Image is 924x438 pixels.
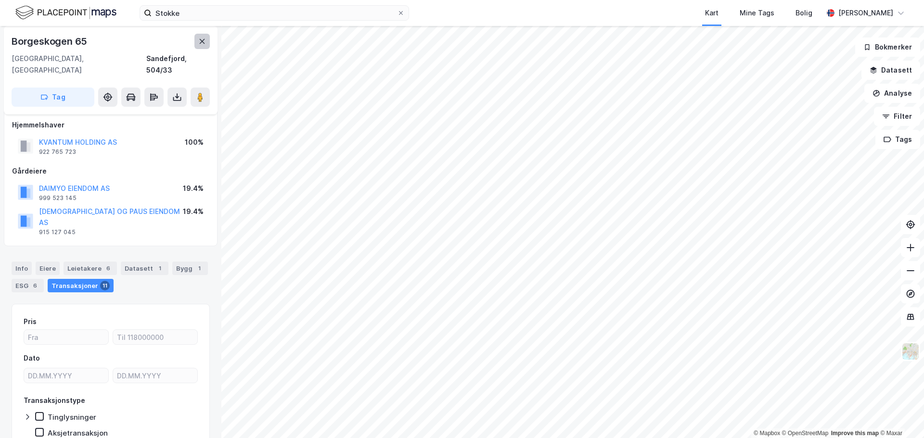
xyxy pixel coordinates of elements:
[12,279,44,292] div: ESG
[12,262,32,275] div: Info
[183,183,204,194] div: 19.4%
[183,206,204,217] div: 19.4%
[12,119,209,131] div: Hjemmelshaver
[705,7,719,19] div: Kart
[36,262,60,275] div: Eiere
[152,6,397,20] input: Søk på adresse, matrikkel, gårdeiere, leietakere eller personer
[113,330,197,344] input: Til 118000000
[861,61,920,80] button: Datasett
[12,88,94,107] button: Tag
[185,137,204,148] div: 100%
[782,430,829,437] a: OpenStreetMap
[15,4,116,21] img: logo.f888ab2527a4732fd821a326f86c7f29.svg
[121,262,168,275] div: Datasett
[30,281,40,290] div: 6
[39,228,76,236] div: 915 127 045
[146,53,210,76] div: Sandefjord, 504/33
[876,392,924,438] div: Kontrollprogram for chat
[838,7,893,19] div: [PERSON_NAME]
[796,7,812,19] div: Bolig
[12,34,89,49] div: Borgeskogen 65
[48,428,108,438] div: Aksjetransaksjon
[113,368,197,383] input: DD.MM.YYYY
[855,38,920,57] button: Bokmerker
[155,263,165,273] div: 1
[12,53,146,76] div: [GEOGRAPHIC_DATA], [GEOGRAPHIC_DATA]
[48,279,114,292] div: Transaksjoner
[172,262,208,275] div: Bygg
[754,430,780,437] a: Mapbox
[194,263,204,273] div: 1
[876,392,924,438] iframe: Chat Widget
[740,7,774,19] div: Mine Tags
[100,281,110,290] div: 11
[39,194,77,202] div: 999 523 145
[39,148,76,156] div: 922 765 723
[864,84,920,103] button: Analyse
[64,262,117,275] div: Leietakere
[24,368,108,383] input: DD.MM.YYYY
[874,107,920,126] button: Filter
[831,430,879,437] a: Improve this map
[24,352,40,364] div: Dato
[875,130,920,149] button: Tags
[901,342,920,361] img: Z
[12,165,209,177] div: Gårdeiere
[24,316,37,327] div: Pris
[103,263,113,273] div: 6
[48,413,96,422] div: Tinglysninger
[24,330,108,344] input: Fra
[24,395,85,406] div: Transaksjonstype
